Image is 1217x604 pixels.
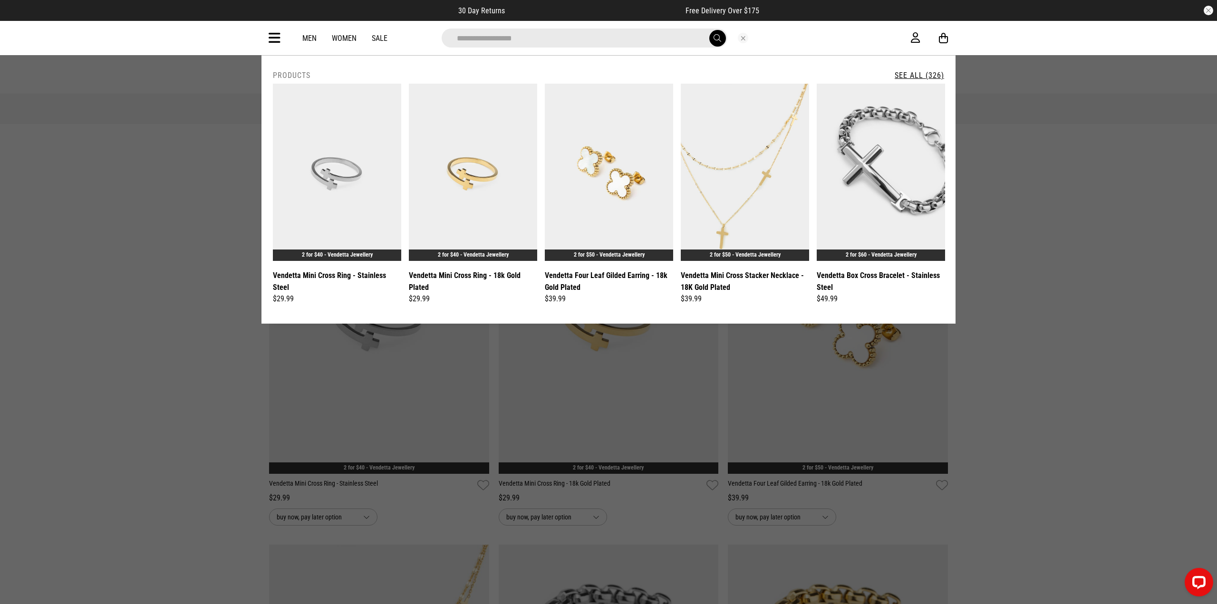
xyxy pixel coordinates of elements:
[302,251,373,258] a: 2 for $40 - Vendetta Jewellery
[273,84,401,261] img: Vendetta Mini Cross Ring - Stainless Steel in Silver
[524,6,666,15] iframe: Customer reviews powered by Trustpilot
[817,269,945,293] a: Vendetta Box Cross Bracelet - Stainless Steel
[273,293,401,305] div: $29.99
[817,84,945,261] img: Vendetta Box Cross Bracelet - Stainless Steel in Silver
[409,269,537,293] a: Vendetta Mini Cross Ring - 18k Gold Plated
[545,269,673,293] a: Vendetta Four Leaf Gilded Earring - 18k Gold Plated
[710,251,781,258] a: 2 for $50 - Vendetta Jewellery
[686,6,759,15] span: Free Delivery Over $175
[409,293,537,305] div: $29.99
[681,269,809,293] a: Vendetta Mini Cross Stacker Necklace - 18K Gold Plated
[681,84,809,261] img: Vendetta Mini Cross Stacker Necklace - 18k Gold Plated in Silver
[273,71,310,80] h2: Products
[545,84,673,261] img: Vendetta Four Leaf Gilded Earring - 18k Gold Plated in White
[458,6,505,15] span: 30 Day Returns
[409,84,537,261] img: Vendetta Mini Cross Ring - 18k Gold Plated in Gold
[817,293,945,305] div: $49.99
[681,293,809,305] div: $39.99
[1177,564,1217,604] iframe: LiveChat chat widget
[895,71,944,80] a: See All (326)
[846,251,917,258] a: 2 for $60 - Vendetta Jewellery
[372,34,387,43] a: Sale
[302,34,317,43] a: Men
[545,293,673,305] div: $39.99
[332,34,357,43] a: Women
[273,269,401,293] a: Vendetta Mini Cross Ring - Stainless Steel
[574,251,645,258] a: 2 for $50 - Vendetta Jewellery
[738,33,748,43] button: Close search
[438,251,509,258] a: 2 for $40 - Vendetta Jewellery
